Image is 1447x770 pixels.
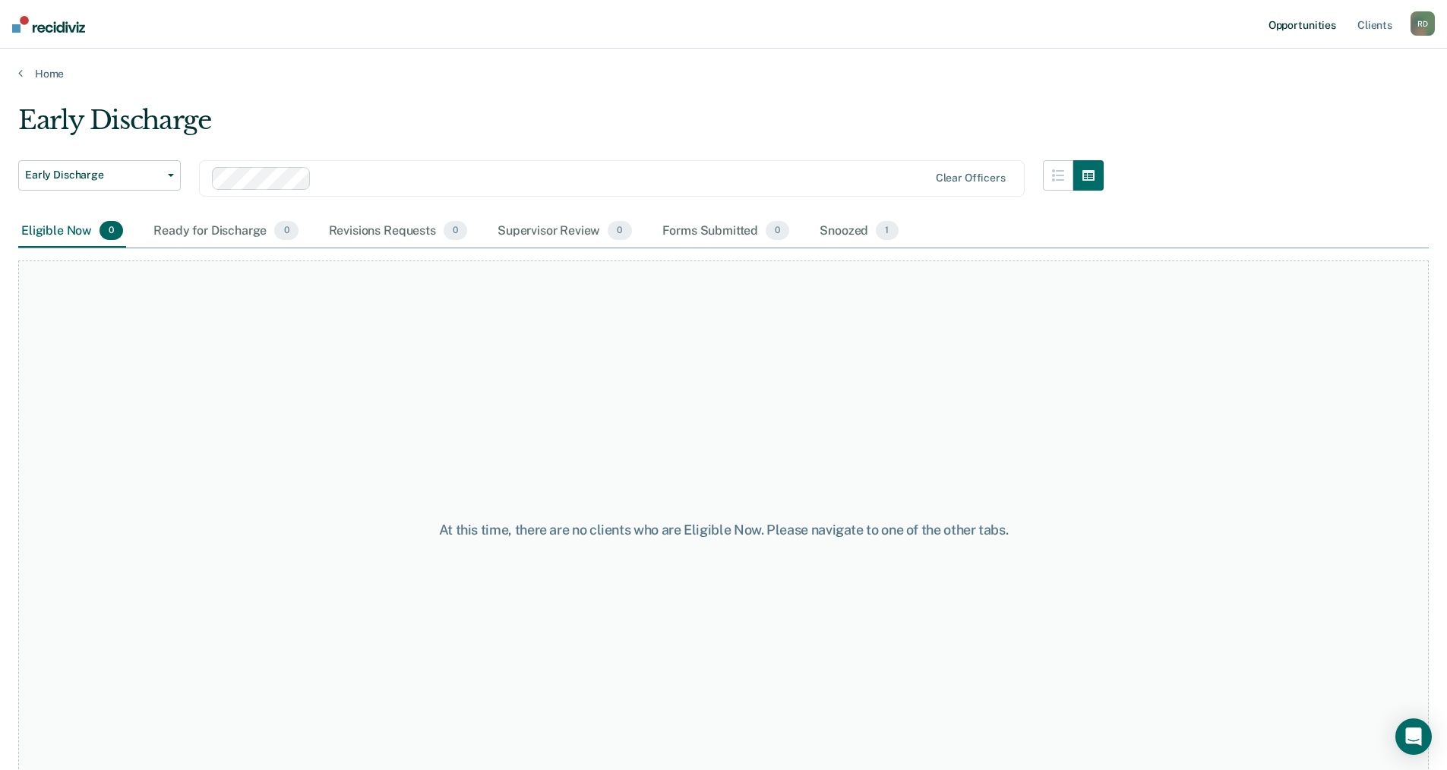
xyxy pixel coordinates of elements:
[1395,718,1432,755] div: Open Intercom Messenger
[18,105,1104,148] div: Early Discharge
[1411,11,1435,36] div: R D
[659,215,793,248] div: Forms Submitted0
[936,172,1006,185] div: Clear officers
[18,160,181,191] button: Early Discharge
[150,215,301,248] div: Ready for Discharge0
[371,522,1076,538] div: At this time, there are no clients who are Eligible Now. Please navigate to one of the other tabs.
[494,215,635,248] div: Supervisor Review0
[25,169,162,181] span: Early Discharge
[100,221,123,241] span: 0
[18,67,1429,80] a: Home
[274,221,298,241] span: 0
[817,215,901,248] div: Snoozed1
[12,16,85,33] img: Recidiviz
[608,221,631,241] span: 0
[326,215,470,248] div: Revisions Requests0
[18,215,126,248] div: Eligible Now0
[1411,11,1435,36] button: RD
[876,221,898,241] span: 1
[444,221,467,241] span: 0
[766,221,789,241] span: 0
